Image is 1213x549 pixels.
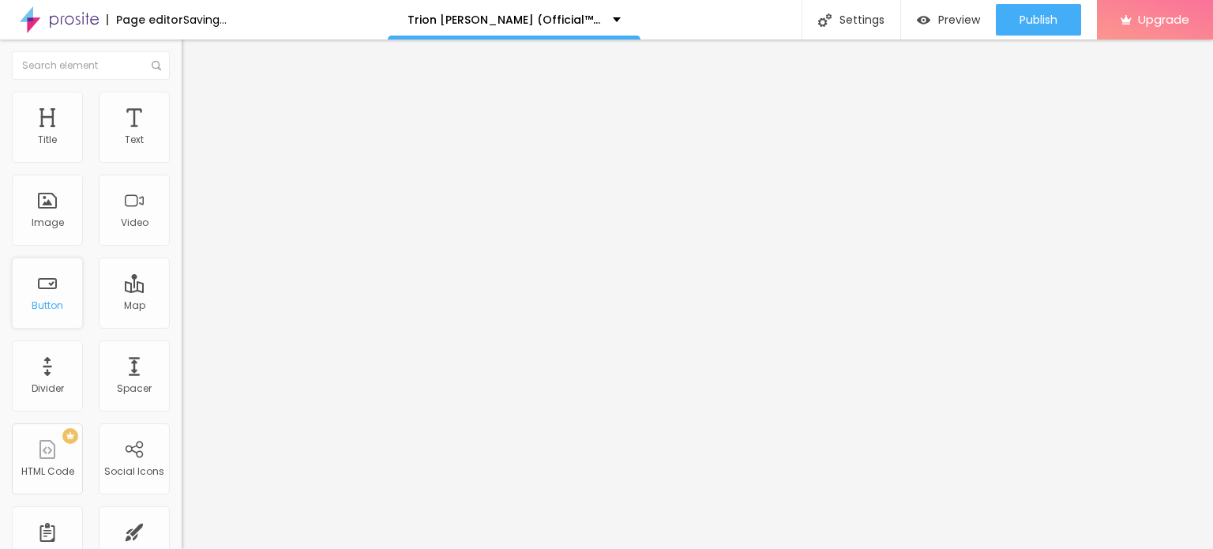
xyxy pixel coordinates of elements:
div: HTML Code [21,466,74,477]
div: Image [32,217,64,228]
span: Preview [938,13,980,26]
div: Button [32,300,63,311]
div: Spacer [117,383,152,394]
div: Map [124,300,145,311]
div: Text [125,134,144,145]
div: Title [38,134,57,145]
div: Social Icons [104,466,164,477]
div: Saving... [183,14,227,25]
img: view-1.svg [917,13,930,27]
img: Icone [152,61,161,70]
input: Search element [12,51,170,80]
div: Divider [32,383,64,394]
iframe: Editor [182,39,1213,549]
div: Page editor [107,14,183,25]
div: Video [121,217,148,228]
p: Trion [PERSON_NAME] (Official™) - Is It Worth the Hype? [407,14,601,25]
span: Upgrade [1138,13,1189,26]
button: Publish [996,4,1081,36]
span: Publish [1020,13,1057,26]
button: Preview [901,4,996,36]
img: Icone [818,13,832,27]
